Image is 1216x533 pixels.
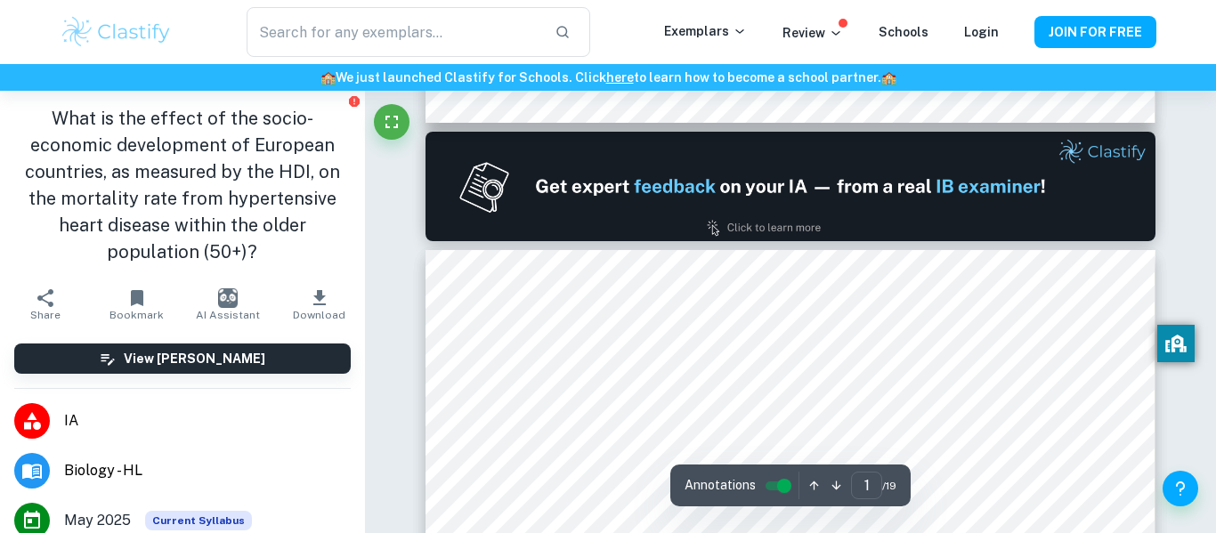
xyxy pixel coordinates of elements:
h6: We just launched Clastify for Schools. Click to learn how to become a school partner. [4,68,1212,87]
p: Exemplars [664,21,747,41]
button: Bookmark [91,279,182,329]
span: Bookmark [109,309,164,321]
span: Biology - HL [64,460,351,481]
p: Review [782,23,843,43]
img: Clastify logo [60,14,173,50]
h1: What is the effect of the socio-economic development of European countries, as measured by the HD... [14,105,351,265]
span: AI Assistant [196,309,260,321]
span: Current Syllabus [145,511,252,530]
button: JOIN FOR FREE [1034,16,1156,48]
a: here [606,70,634,85]
div: This exemplar is based on the current syllabus. Feel free to refer to it for inspiration/ideas wh... [145,511,252,530]
img: AI Assistant [218,288,238,308]
a: Schools [879,25,928,39]
button: Fullscreen [374,104,409,140]
span: 🏫 [320,70,336,85]
span: Share [30,309,61,321]
img: Ad [426,132,1155,241]
span: IA [64,410,351,432]
button: Download [273,279,364,329]
h6: View [PERSON_NAME] [124,349,265,368]
span: Annotations [685,476,756,495]
button: Report issue [348,94,361,108]
a: Login [964,25,999,39]
span: May 2025 [64,510,131,531]
input: Search for any exemplars... [247,7,540,57]
span: Download [293,309,345,321]
button: AI Assistant [182,279,273,329]
span: / 19 [882,478,896,494]
button: privacy banner [1157,325,1195,362]
button: Help and Feedback [1163,471,1198,506]
span: 🏫 [881,70,896,85]
button: View [PERSON_NAME] [14,343,351,374]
